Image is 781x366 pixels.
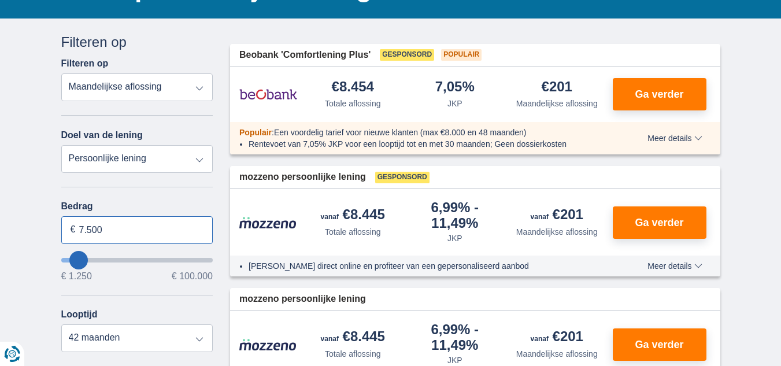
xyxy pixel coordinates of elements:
button: Ga verder [613,206,706,239]
div: €8.454 [332,80,374,95]
li: [PERSON_NAME] direct online en profiteer van een gepersonaliseerd aanbod [249,260,605,272]
div: JKP [447,354,462,366]
span: € 1.250 [61,272,92,281]
div: Maandelijkse aflossing [516,226,598,238]
div: 7,05% [435,80,475,95]
button: Ga verder [613,328,706,361]
div: Maandelijkse aflossing [516,348,598,360]
div: Totale aflossing [325,226,381,238]
button: Meer details [639,261,710,271]
span: mozzeno persoonlijke lening [239,171,366,184]
button: Meer details [639,134,710,143]
span: Gesponsord [375,172,430,183]
span: € 100.000 [172,272,213,281]
div: €201 [542,80,572,95]
div: €201 [531,330,583,346]
div: €8.445 [321,208,385,224]
span: Populair [239,128,272,137]
span: Gesponsord [380,49,434,61]
span: Ga verder [635,217,683,228]
div: Totale aflossing [325,98,381,109]
span: Ga verder [635,339,683,350]
label: Bedrag [61,201,213,212]
button: Ga verder [613,78,706,110]
span: mozzeno persoonlijke lening [239,293,366,306]
label: Filteren op [61,58,109,69]
span: Meer details [647,134,702,142]
input: wantToBorrow [61,258,213,263]
img: product.pl.alt Beobank [239,80,297,109]
label: Looptijd [61,309,98,320]
span: € [71,223,76,236]
div: 6,99% [409,323,502,352]
img: product.pl.alt Mozzeno [239,338,297,351]
div: JKP [447,232,462,244]
div: : [230,127,615,138]
span: Een voordelig tarief voor nieuwe klanten (max €8.000 en 48 maanden) [274,128,527,137]
img: product.pl.alt Mozzeno [239,216,297,229]
span: Populair [441,49,482,61]
div: Totale aflossing [325,348,381,360]
div: Maandelijkse aflossing [516,98,598,109]
span: Ga verder [635,89,683,99]
div: JKP [447,98,462,109]
div: Filteren op [61,32,213,52]
div: €8.445 [321,330,385,346]
label: Doel van de lening [61,130,143,141]
span: Beobank 'Comfortlening Plus' [239,49,371,62]
span: Meer details [647,262,702,270]
li: Rentevoet van 7,05% JKP voor een looptijd tot en met 30 maanden; Geen dossierkosten [249,138,605,150]
div: €201 [531,208,583,224]
div: 6,99% [409,201,502,230]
